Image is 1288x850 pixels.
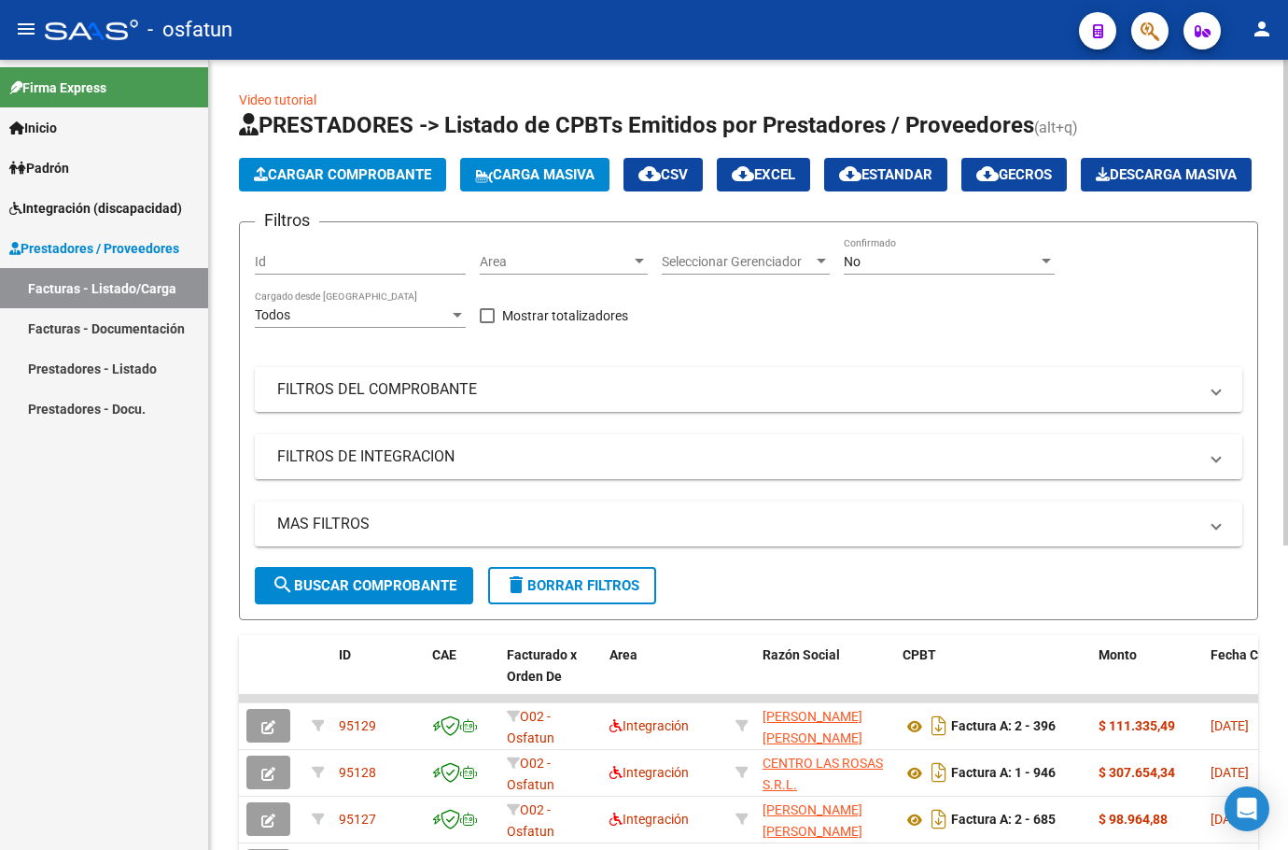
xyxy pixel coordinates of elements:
button: Gecros [961,158,1067,191]
app-download-masive: Descarga masiva de comprobantes (adjuntos) [1081,158,1252,191]
span: Descarga Masiva [1096,166,1237,183]
strong: $ 111.335,49 [1099,718,1175,733]
mat-panel-title: MAS FILTROS [277,514,1197,534]
button: EXCEL [717,158,810,191]
span: Mostrar totalizadores [502,305,628,327]
mat-icon: person [1251,18,1273,40]
span: Area [480,254,631,270]
datatable-header-cell: Fecha Cpbt [1203,635,1287,717]
mat-expansion-panel-header: FILTROS DE INTEGRACION [255,434,1242,479]
mat-icon: cloud_download [976,163,999,185]
mat-icon: search [272,574,294,596]
span: 95129 [339,718,376,733]
span: CENTRO LAS ROSAS S.R.L. [763,756,883,792]
span: CPBT [903,647,936,662]
span: Integración [609,812,689,827]
span: Estandar [839,166,932,183]
span: Borrar Filtros [505,577,639,594]
span: Facturado x Orden De [507,647,577,684]
span: - osfatun [147,9,232,50]
div: 27368241704 [763,706,888,745]
span: Prestadores / Proveedores [9,238,179,259]
div: Open Intercom Messenger [1225,786,1269,831]
span: 95128 [339,765,376,780]
span: Monto [1099,647,1137,662]
h3: Filtros [255,207,319,234]
datatable-header-cell: Facturado x Orden De [499,635,602,717]
mat-panel-title: FILTROS DE INTEGRACION [277,446,1197,467]
span: CAE [432,647,456,662]
span: [PERSON_NAME] [PERSON_NAME] [763,709,862,745]
span: Integración (discapacidad) [9,198,182,219]
button: Borrar Filtros [488,567,656,604]
strong: Factura A: 2 - 396 [951,719,1056,734]
datatable-header-cell: ID [331,635,425,717]
datatable-header-cell: CAE [425,635,499,717]
span: No [844,254,861,269]
span: ID [339,647,351,662]
div: 33714405549 [763,753,888,792]
button: Estandar [824,158,947,191]
button: Carga Masiva [460,158,609,191]
mat-expansion-panel-header: MAS FILTROS [255,502,1242,546]
datatable-header-cell: Monto [1091,635,1203,717]
div: 27381279788 [763,800,888,839]
datatable-header-cell: CPBT [895,635,1091,717]
datatable-header-cell: Razón Social [755,635,895,717]
span: Integración [609,765,689,780]
a: Video tutorial [239,92,316,107]
span: [DATE] [1211,765,1249,780]
span: Area [609,647,637,662]
i: Descargar documento [927,804,951,834]
span: Razón Social [763,647,840,662]
span: [DATE] [1211,718,1249,733]
span: CSV [638,166,688,183]
span: Cargar Comprobante [254,166,431,183]
span: Seleccionar Gerenciador [662,254,813,270]
mat-icon: cloud_download [732,163,754,185]
i: Descargar documento [927,711,951,741]
span: Buscar Comprobante [272,577,456,594]
button: Buscar Comprobante [255,567,473,604]
span: PRESTADORES -> Listado de CPBTs Emitidos por Prestadores / Proveedores [239,112,1034,138]
button: CSV [623,158,703,191]
span: O02 - Osfatun Propio [507,709,554,767]
span: Gecros [976,166,1052,183]
mat-expansion-panel-header: FILTROS DEL COMPROBANTE [255,367,1242,412]
mat-icon: delete [505,574,527,596]
span: Carga Masiva [475,166,595,183]
span: Inicio [9,118,57,138]
span: Integración [609,718,689,733]
mat-icon: menu [15,18,37,40]
mat-icon: cloud_download [839,163,861,185]
span: Padrón [9,158,69,178]
datatable-header-cell: Area [602,635,728,717]
mat-icon: cloud_download [638,163,661,185]
span: 95127 [339,812,376,827]
strong: $ 98.964,88 [1099,812,1168,827]
i: Descargar documento [927,758,951,787]
strong: $ 307.654,34 [1099,765,1175,780]
button: Descarga Masiva [1081,158,1252,191]
span: EXCEL [732,166,795,183]
mat-panel-title: FILTROS DEL COMPROBANTE [277,379,1197,400]
span: Firma Express [9,78,106,98]
button: Cargar Comprobante [239,158,446,191]
span: [DATE] [1211,812,1249,827]
span: O02 - Osfatun Propio [507,756,554,814]
span: Fecha Cpbt [1211,647,1278,662]
span: (alt+q) [1034,119,1078,136]
span: Todos [255,307,290,322]
strong: Factura A: 1 - 946 [951,766,1056,781]
strong: Factura A: 2 - 685 [951,813,1056,828]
